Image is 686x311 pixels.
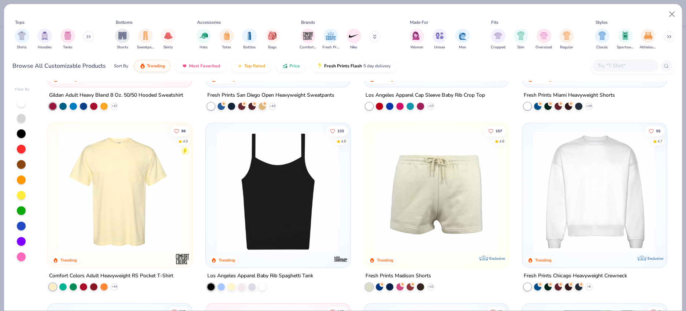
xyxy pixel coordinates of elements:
div: filter for Classic [595,29,609,50]
img: 1358499d-a160-429c-9f1e-ad7a3dc244c9 [530,130,659,253]
img: Fresh Prints Image [325,30,336,41]
div: 4.9 [183,138,188,144]
img: Cropped Image [494,32,502,40]
button: filter button [137,29,154,50]
div: filter for Skirts [161,29,175,50]
div: Sort By [114,63,128,69]
button: Trending [134,60,170,72]
span: Unisex [434,45,445,50]
div: filter for Comfort Colors [300,29,316,50]
button: filter button [595,29,609,50]
span: Skirts [163,45,173,50]
img: Sportswear Image [621,32,629,40]
span: 133 [337,129,344,133]
button: filter button [559,29,574,50]
img: Women Image [412,32,421,40]
div: Tops [15,19,25,26]
div: filter for Nike [346,29,361,50]
div: Fresh Prints Chicago Heavyweight Crewneck [524,271,627,281]
div: filter for Slim [513,29,528,50]
button: filter button [60,29,75,50]
div: Los Angeles Apparel Baby Rib Spaghetti Tank [207,271,313,281]
span: + 10 [270,104,275,108]
img: Gildan logo [175,71,190,86]
span: + 9 [587,285,591,289]
div: 4.7 [657,138,663,144]
input: Try "T-Shirt" [597,62,653,70]
div: 4.8 [499,138,504,144]
button: filter button [161,29,175,50]
div: filter for Shirts [15,29,29,50]
div: Los Angeles Apparel Cap Sleeve Baby Rib Crop Top [366,91,485,100]
span: + 37 [112,104,117,108]
img: TopRated.gif [237,63,243,69]
span: Totes [222,45,231,50]
button: Close [665,7,679,21]
img: Los Angeles Apparel logo [333,252,348,266]
span: Athleisure [639,45,656,50]
img: cbf11e79-2adf-4c6b-b19e-3da42613dd1b [213,130,343,253]
img: Nike Image [348,30,359,41]
button: filter button [196,29,211,50]
span: Women [410,45,423,50]
span: Sportswear [617,45,634,50]
span: Men [459,45,466,50]
button: filter button [409,29,424,50]
div: filter for Men [455,29,470,50]
span: Fresh Prints Flash [324,63,362,69]
img: Totes Image [223,32,231,40]
span: 157 [496,129,502,133]
span: + 17 [428,104,434,108]
div: filter for Oversized [535,29,552,50]
img: Skirts Image [164,32,173,40]
img: Slim Image [517,32,525,40]
span: Exclusive [648,256,663,261]
button: Most Favorited [176,60,226,72]
span: + 44 [112,285,117,289]
div: Fresh Prints San Diego Open Heavyweight Sweatpants [207,91,334,100]
img: Athleisure Image [644,32,652,40]
button: Like [485,126,506,136]
span: Nike [350,45,357,50]
div: filter for Shorts [115,29,130,50]
div: filter for Hats [196,29,211,50]
button: Top Rated [231,60,271,72]
button: filter button [513,29,528,50]
span: Hoodies [38,45,52,50]
span: Most Favorited [189,63,220,69]
button: Like [170,126,189,136]
button: filter button [491,29,505,50]
div: Styles [596,19,608,26]
span: Cropped [491,45,505,50]
div: Filter By [15,87,30,92]
img: Oversized Image [539,32,548,40]
span: Shirts [17,45,27,50]
span: Comfort Colors [300,45,316,50]
button: filter button [346,29,361,50]
button: filter button [322,29,339,50]
div: filter for Totes [219,29,234,50]
span: Fresh Prints [322,45,339,50]
span: Exclusive [489,256,505,261]
img: Unisex Image [435,32,444,40]
div: Made For [410,19,428,26]
img: 57e454c6-5c1c-4246-bc67-38b41f84003c [371,130,501,253]
span: Bottles [243,45,256,50]
div: filter for Unisex [432,29,447,50]
div: 4.8 [341,138,346,144]
span: Slim [517,45,524,50]
img: Men Image [459,32,467,40]
div: Fresh Prints Miami Heavyweight Shorts [524,91,615,100]
span: Trending [147,63,165,69]
span: Price [289,63,300,69]
div: filter for Sweatpants [137,29,154,50]
img: flash.gif [317,63,323,69]
button: filter button [115,29,130,50]
span: Shorts [117,45,128,50]
div: filter for Tanks [60,29,75,50]
img: Shirts Image [18,32,26,40]
img: Sweatpants Image [141,32,149,40]
img: Regular Image [563,32,571,40]
button: Fresh Prints Flash5 day delivery [311,60,396,72]
button: filter button [535,29,552,50]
